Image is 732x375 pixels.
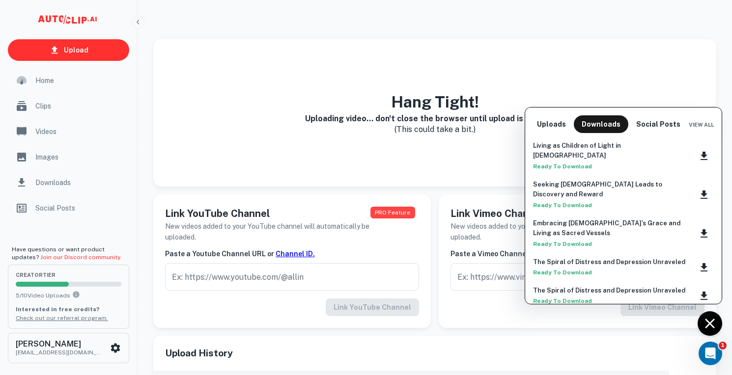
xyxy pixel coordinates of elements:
[694,259,714,276] button: Download clip
[533,257,685,267] a: The Spiral of Distress and Depression Unraveled
[533,297,592,304] strong: Ready to Download
[694,287,714,305] button: Download clip
[689,122,714,128] span: View All
[533,163,592,170] strong: Ready to Download
[699,342,722,365] iframe: Intercom live chat
[574,115,628,133] button: Downloads
[533,141,686,161] a: Living as Children of Light in [DEMOGRAPHIC_DATA]
[533,241,592,247] strong: Ready to Download
[533,286,685,295] a: The Spiral of Distress and Depression Unraveled
[632,115,684,133] button: Social Posts
[689,119,714,129] a: View All
[533,115,570,133] button: Uploads
[533,218,686,239] a: Embracing [DEMOGRAPHIC_DATA]'s Grace and Living as Sacred Vessels
[533,202,592,209] strong: Ready to Download
[694,186,714,204] button: Download clip
[694,147,714,165] button: Download clip
[694,225,714,242] button: Download clip
[719,342,727,349] span: 1
[533,269,592,276] strong: Ready to Download
[533,180,686,200] a: Seeking [DEMOGRAPHIC_DATA] Leads to Discovery and Reward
